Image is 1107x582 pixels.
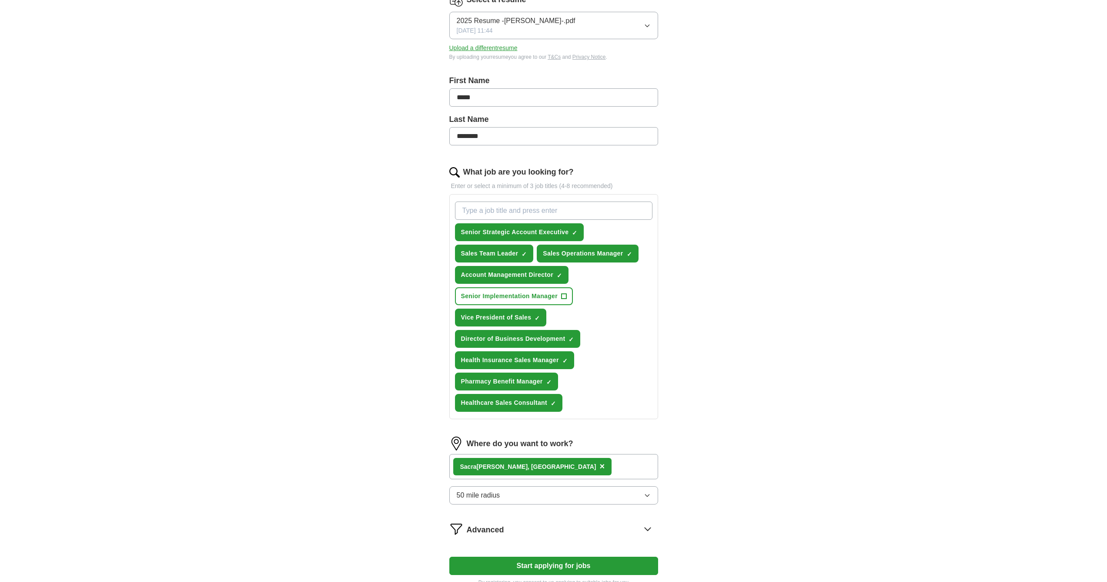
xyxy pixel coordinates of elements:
label: First Name [449,75,658,87]
div: [PERSON_NAME], [GEOGRAPHIC_DATA] [460,462,596,471]
button: Senior Implementation Manager [455,287,573,305]
button: 50 mile radius [449,486,658,505]
button: Director of Business Development✓ [455,330,581,348]
label: Last Name [449,114,658,125]
button: Upload a differentresume [449,44,518,53]
button: Vice President of Sales✓ [455,309,547,326]
button: Senior Strategic Account Executive✓ [455,223,584,241]
span: Account Management Director [461,270,553,279]
span: Health Insurance Sales Manager [461,356,559,365]
input: Type a job title and press enter [455,202,652,220]
span: ✓ [522,251,527,258]
span: ✓ [569,336,574,343]
button: Start applying for jobs [449,557,658,575]
span: ✓ [546,379,552,386]
img: filter [449,522,463,536]
span: [DATE] 11:44 [457,26,493,35]
span: ✓ [557,272,562,279]
span: Vice President of Sales [461,313,532,322]
p: Enter or select a minimum of 3 job titles (4-8 recommended) [449,182,658,191]
button: Sales Team Leader✓ [455,245,534,262]
span: Director of Business Development [461,334,565,343]
span: 2025 Resume -[PERSON_NAME]-.pdf [457,16,575,26]
strong: Sacra [460,463,477,470]
span: Senior Implementation Manager [461,292,558,301]
button: Sales Operations Manager✓ [537,245,638,262]
span: Sales Operations Manager [543,249,623,258]
img: location.png [449,437,463,451]
button: Healthcare Sales Consultant✓ [455,394,563,412]
label: Where do you want to work? [467,438,573,450]
span: ✓ [535,315,540,322]
span: ✓ [562,357,568,364]
a: T&Cs [548,54,561,60]
span: × [599,461,605,471]
button: Account Management Director✓ [455,266,569,284]
button: Health Insurance Sales Manager✓ [455,351,574,369]
span: 50 mile radius [457,490,500,501]
a: Privacy Notice [572,54,606,60]
span: ✓ [551,400,556,407]
img: search.png [449,167,460,178]
div: By uploading your resume you agree to our and . [449,53,658,61]
span: Healthcare Sales Consultant [461,398,548,407]
span: Senior Strategic Account Executive [461,228,569,237]
span: ✓ [627,251,632,258]
span: Advanced [467,524,504,536]
button: 2025 Resume -[PERSON_NAME]-.pdf[DATE] 11:44 [449,12,658,39]
span: Pharmacy Benefit Manager [461,377,543,386]
label: What job are you looking for? [463,166,574,178]
span: ✓ [572,229,577,236]
span: Sales Team Leader [461,249,518,258]
button: Pharmacy Benefit Manager✓ [455,373,558,390]
button: × [599,460,605,473]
